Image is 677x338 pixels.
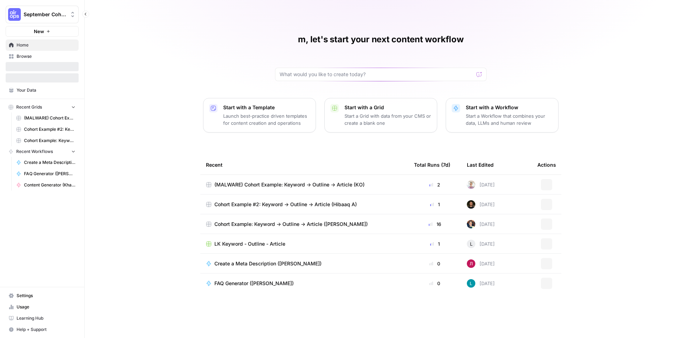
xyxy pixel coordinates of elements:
[13,168,79,179] a: FAQ Generator ([PERSON_NAME])
[6,290,79,301] a: Settings
[13,179,79,191] a: Content Generator (Khalila)
[17,42,75,48] span: Home
[16,148,53,155] span: Recent Workflows
[6,6,79,23] button: Workspace: September Cohort
[467,279,495,288] div: [DATE]
[24,137,75,144] span: Cohort Example: Keyword -> Outline -> Article ([PERSON_NAME])
[223,112,310,127] p: Launch best-practice driven templates for content creation and operations
[537,155,556,174] div: Actions
[6,51,79,62] a: Browse
[13,112,79,124] a: (MALWARE) Cohort Example: Keyword -> Outline -> Article (KO)
[280,71,474,78] input: What would you like to create today?
[467,220,475,228] img: 46oskw75a0b6ifjb5gtmemov6r07
[467,180,475,189] img: rnewfn8ozkblbv4ke1ie5hzqeirw
[6,26,79,37] button: New
[6,324,79,335] button: Help + Support
[414,155,450,174] div: Total Runs (7d)
[17,326,75,333] span: Help + Support
[467,279,475,288] img: k0a6gqpjs5gv5ayba30r5s721kqg
[466,112,553,127] p: Start a Workflow that combines your data, LLMs and human review
[414,201,456,208] div: 1
[6,146,79,157] button: Recent Workflows
[206,221,403,228] a: Cohort Example: Keyword -> Outline -> Article ([PERSON_NAME])
[206,260,403,267] a: Create a Meta Description ([PERSON_NAME])
[414,181,456,188] div: 2
[24,115,75,121] span: (MALWARE) Cohort Example: Keyword -> Outline -> Article (KO)
[223,104,310,111] p: Start with a Template
[467,259,475,268] img: o40g34h41o3ydjkzar3qf09tazp8
[203,98,316,133] button: Start with a TemplateLaunch best-practice driven templates for content creation and operations
[214,221,368,228] span: Cohort Example: Keyword -> Outline -> Article ([PERSON_NAME])
[467,180,495,189] div: [DATE]
[214,201,357,208] span: Cohort Example #2: Keyword -> Outline -> Article (Hibaaq A)
[214,181,365,188] span: (MALWARE) Cohort Example: Keyword -> Outline -> Article (KO)
[17,87,75,93] span: Your Data
[467,240,495,248] div: [DATE]
[34,28,44,35] span: New
[466,104,553,111] p: Start with a Workflow
[414,260,456,267] div: 0
[206,201,403,208] a: Cohort Example #2: Keyword -> Outline -> Article (Hibaaq A)
[13,124,79,135] a: Cohort Example #2: Keyword -> Outline -> Article (Hibaaq A)
[206,181,403,188] a: (MALWARE) Cohort Example: Keyword -> Outline -> Article (KO)
[467,200,495,209] div: [DATE]
[24,171,75,177] span: FAQ Generator ([PERSON_NAME])
[16,104,42,110] span: Recent Grids
[24,182,75,188] span: Content Generator (Khalila)
[13,135,79,146] a: Cohort Example: Keyword -> Outline -> Article ([PERSON_NAME])
[324,98,437,133] button: Start with a GridStart a Grid with data from your CMS or create a blank one
[446,98,559,133] button: Start with a WorkflowStart a Workflow that combines your data, LLMs and human review
[206,240,403,247] a: LK Keyword - Outline - Article
[17,293,75,299] span: Settings
[414,280,456,287] div: 0
[13,157,79,168] a: Create a Meta Description ([PERSON_NAME])
[414,240,456,247] div: 1
[467,155,494,174] div: Last Edited
[206,155,403,174] div: Recent
[467,259,495,268] div: [DATE]
[470,240,472,247] span: L
[24,126,75,133] span: Cohort Example #2: Keyword -> Outline -> Article (Hibaaq A)
[17,304,75,310] span: Usage
[8,8,21,21] img: September Cohort Logo
[6,301,79,313] a: Usage
[17,53,75,60] span: Browse
[17,315,75,321] span: Learning Hub
[298,34,463,45] h1: m, let's start your next content workflow
[24,159,75,166] span: Create a Meta Description ([PERSON_NAME])
[467,220,495,228] div: [DATE]
[24,11,66,18] span: September Cohort
[206,280,403,287] a: FAQ Generator ([PERSON_NAME])
[344,104,431,111] p: Start with a Grid
[414,221,456,228] div: 16
[6,39,79,51] a: Home
[6,313,79,324] a: Learning Hub
[6,102,79,112] button: Recent Grids
[214,280,294,287] span: FAQ Generator ([PERSON_NAME])
[214,260,322,267] span: Create a Meta Description ([PERSON_NAME])
[467,200,475,209] img: yb40j7jvyap6bv8k3d2kukw6raee
[214,240,285,247] span: LK Keyword - Outline - Article
[6,85,79,96] a: Your Data
[344,112,431,127] p: Start a Grid with data from your CMS or create a blank one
